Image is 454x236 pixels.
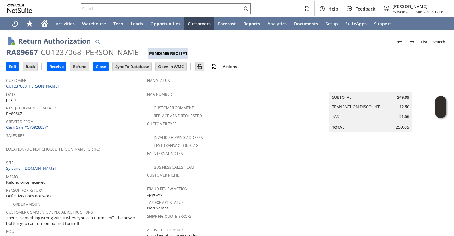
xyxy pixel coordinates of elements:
[6,179,46,185] span: Refund once received
[242,5,250,12] svg: Search
[243,21,260,27] span: Reports
[6,133,24,138] a: Sales Rep
[396,124,409,130] span: 259.05
[110,17,127,30] a: Tech
[332,124,344,130] a: Total
[113,21,123,27] span: Tech
[397,94,409,100] span: 249.99
[147,173,179,178] a: Customer Niche
[78,17,110,30] a: Warehouse
[345,21,367,27] span: SuiteApps
[93,62,108,71] input: Close
[13,202,42,207] a: Order Amount
[332,94,351,100] a: Subtotal
[6,174,18,179] a: Memo
[6,62,19,71] input: Edit
[240,17,264,30] a: Reports
[342,17,370,30] a: SuiteApps
[328,6,338,12] span: Help
[156,62,186,71] input: Open In WMC
[6,78,26,83] a: Customer
[188,21,211,27] span: Customers
[81,5,242,12] input: Search
[147,121,177,127] a: Customer Type
[430,37,448,47] a: Search
[6,97,18,103] span: [DATE]
[147,151,183,156] a: RA Internal Notes
[6,92,16,97] a: Date
[147,186,187,191] a: Fraud Review Action
[147,205,168,211] span: NotExempt
[210,63,218,70] img: add-record.svg
[355,6,375,12] span: Feedback
[154,165,194,170] a: Business Sales Team
[6,124,49,130] a: Cash Sale #C709280371
[408,38,416,45] img: Next
[214,17,240,30] a: Forecast
[41,20,48,27] svg: Home
[396,38,403,45] img: Previous
[374,21,391,27] span: Support
[6,119,34,124] a: Created From
[154,143,199,148] a: Test Transaction Flag
[6,215,144,226] span: There's something wrong with it where you can't turn it off. The power button you can turn on but...
[6,165,57,171] a: Sylvane - [DOMAIN_NAME]
[52,17,78,30] a: Activities
[332,104,380,109] a: Transaction Discount
[154,105,194,110] a: Customer Comment
[11,20,19,27] svg: Recent Records
[7,17,22,30] a: Recent Records
[415,9,443,14] span: Sales and Service
[6,188,44,193] a: Reason For Return
[418,37,430,47] a: List
[196,63,204,70] img: Print
[147,214,192,219] a: Shipping Quote Errors
[82,21,106,27] span: Warehouse
[150,21,180,27] span: Opportunities
[332,114,339,119] a: Tax
[267,21,287,27] span: Analytics
[294,21,318,27] span: Documents
[147,227,185,233] a: Active Test Groups
[23,62,37,71] input: Back
[6,111,22,117] span: RA89667
[6,47,38,57] div: RA89667
[393,9,412,14] span: Sylvane Old
[322,17,342,30] a: Setup
[37,17,52,30] a: Home
[6,229,15,234] a: PO #
[264,17,290,30] a: Analytics
[6,193,52,199] span: Defective/Does not work
[6,105,57,111] a: Rtn. [GEOGRAPHIC_DATA]. #
[127,17,147,30] a: Leads
[41,47,141,57] div: CU1237068 [PERSON_NAME]
[154,135,203,140] a: Invalid Shipping Address
[370,17,395,30] a: Support
[6,83,60,89] a: CU1237068 [PERSON_NAME]
[398,104,409,110] span: -12.50
[131,21,143,27] span: Leads
[147,200,184,205] a: Tax Exempt Status
[147,78,170,83] a: RMA Status
[18,36,91,46] h1: Return Authorization
[184,17,214,30] a: Customers
[154,113,202,118] a: Replacement Requested
[26,20,33,27] svg: Shortcuts
[70,62,89,71] input: Refund
[413,9,414,14] span: -
[218,21,236,27] span: Forecast
[6,147,100,152] a: Location (Do Not Choose [PERSON_NAME] or HQ)
[399,114,409,119] span: 21.56
[148,48,188,59] div: Pending Receipt
[220,64,239,69] a: Actions
[290,17,322,30] a: Documents
[435,107,446,118] span: Oracle Guided Learning Widget. To move around, please hold and drag
[56,21,75,27] span: Activities
[6,210,93,215] a: Customer Comments / Special Instructions
[6,160,14,165] a: Site
[94,38,101,45] img: Quick Find
[326,21,338,27] span: Setup
[113,62,151,71] input: Sync To Database
[147,17,184,30] a: Opportunities
[393,3,443,9] span: [PERSON_NAME]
